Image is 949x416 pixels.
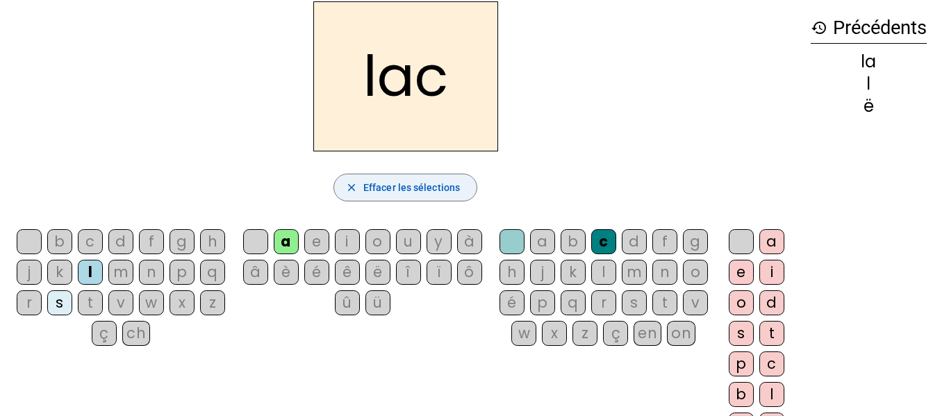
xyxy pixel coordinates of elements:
[47,229,72,254] div: b
[811,19,827,36] mat-icon: history
[759,321,784,346] div: t
[591,290,616,315] div: r
[811,13,927,44] h3: Précédents
[139,290,164,315] div: w
[345,181,358,194] mat-icon: close
[78,229,103,254] div: c
[530,290,555,315] div: p
[313,1,498,151] h2: lac
[335,290,360,315] div: û
[396,260,421,285] div: î
[759,351,784,376] div: c
[333,174,477,201] button: Effacer les sélections
[561,229,586,254] div: b
[17,290,42,315] div: r
[634,321,661,346] div: en
[811,53,927,70] div: la
[78,260,103,285] div: l
[457,229,482,254] div: à
[108,229,133,254] div: d
[122,321,150,346] div: ch
[759,229,784,254] div: a
[729,290,754,315] div: o
[396,229,421,254] div: u
[200,229,225,254] div: h
[335,260,360,285] div: ê
[139,229,164,254] div: f
[759,382,784,407] div: l
[365,260,390,285] div: ë
[622,260,647,285] div: m
[363,179,460,196] span: Effacer les sélections
[667,321,695,346] div: on
[729,351,754,376] div: p
[811,76,927,92] div: l
[274,260,299,285] div: è
[530,260,555,285] div: j
[170,290,195,315] div: x
[457,260,482,285] div: ô
[243,260,268,285] div: â
[603,321,628,346] div: ç
[652,229,677,254] div: f
[304,260,329,285] div: é
[17,260,42,285] div: j
[729,260,754,285] div: e
[500,260,525,285] div: h
[170,260,195,285] div: p
[759,260,784,285] div: i
[530,229,555,254] div: a
[759,290,784,315] div: d
[561,290,586,315] div: q
[622,290,647,315] div: s
[108,290,133,315] div: v
[139,260,164,285] div: n
[652,260,677,285] div: n
[335,229,360,254] div: i
[683,290,708,315] div: v
[591,260,616,285] div: l
[500,290,525,315] div: é
[561,260,586,285] div: k
[47,290,72,315] div: s
[304,229,329,254] div: e
[200,260,225,285] div: q
[591,229,616,254] div: c
[542,321,567,346] div: x
[811,98,927,115] div: ë
[572,321,597,346] div: z
[427,260,452,285] div: ï
[365,229,390,254] div: o
[170,229,195,254] div: g
[427,229,452,254] div: y
[729,382,754,407] div: b
[92,321,117,346] div: ç
[729,321,754,346] div: s
[200,290,225,315] div: z
[511,321,536,346] div: w
[47,260,72,285] div: k
[108,260,133,285] div: m
[365,290,390,315] div: ü
[622,229,647,254] div: d
[78,290,103,315] div: t
[652,290,677,315] div: t
[683,260,708,285] div: o
[683,229,708,254] div: g
[274,229,299,254] div: a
